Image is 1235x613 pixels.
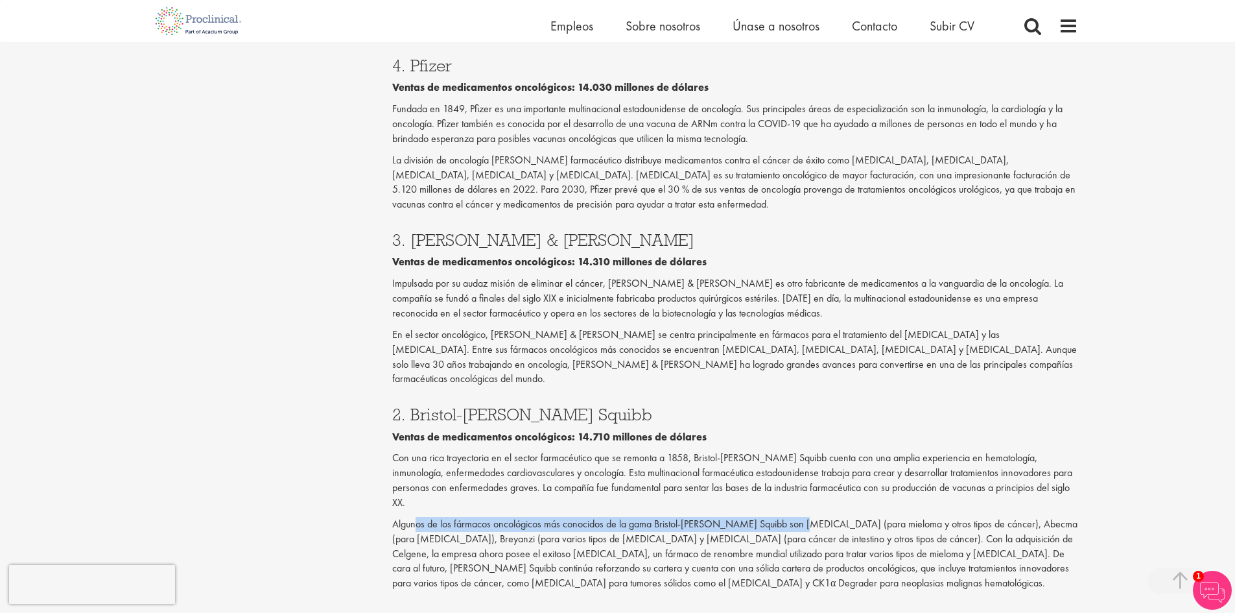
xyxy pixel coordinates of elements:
[392,102,1063,145] font: Fundada en 1849, Pfizer es una importante multinacional estadounidense de oncología. Sus principa...
[392,229,694,250] font: 3. [PERSON_NAME] & [PERSON_NAME]
[392,255,707,269] font: Ventas de medicamentos oncológicos: 14.310 millones de dólares
[392,54,452,76] font: 4. Pfizer
[392,403,652,425] font: 2. Bristol-[PERSON_NAME] Squibb
[930,18,974,34] a: Subir CV
[392,328,1077,386] font: En el sector oncológico, [PERSON_NAME] & [PERSON_NAME] se centra principalmente en fármacos para ...
[852,18,897,34] a: Contacto
[9,565,175,604] iframe: reCAPTCHA
[1193,571,1232,610] img: Chatbot
[392,80,709,94] font: Ventas de medicamentos oncológicos: 14.030 millones de dólares
[550,18,593,34] a: Empleos
[733,18,819,34] a: Únase a nosotros
[392,430,707,444] font: Ventas de medicamentos oncológicos: 14.710 millones de dólares
[626,18,700,34] a: Sobre nosotros
[392,451,1072,509] font: Con una rica trayectoria en el sector farmacéutico que se remonta a 1858, Bristol-[PERSON_NAME] S...
[392,517,1077,590] font: Algunos de los fármacos oncológicos más conocidos de la gama Bristol-[PERSON_NAME] Squibb son [ME...
[392,276,1063,320] font: Impulsada por su audaz misión de eliminar el cáncer, [PERSON_NAME] & [PERSON_NAME] es otro fabric...
[1196,571,1201,581] font: 1
[392,153,1076,211] font: La división de oncología [PERSON_NAME] farmacéutico distribuye medicamentos contra el cáncer de é...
